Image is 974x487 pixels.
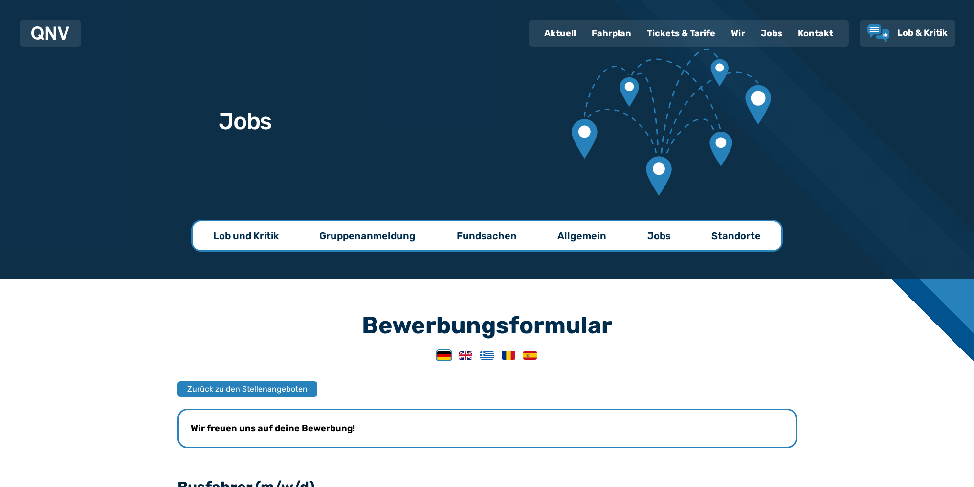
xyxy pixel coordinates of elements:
a: Standorte [692,221,780,250]
a: Jobs [753,21,790,46]
img: German [437,351,451,360]
strong: Wir freuen uns auf deine Bewerbung! [191,423,355,434]
img: Romanian [502,351,515,360]
a: Tickets & Tarife [639,21,723,46]
a: QNV Logo [31,23,69,43]
a: Aktuell [536,21,584,46]
a: Lob & Kritik [867,24,948,42]
a: Fundsachen [437,221,536,250]
span: Lob & Kritik [897,27,948,38]
a: Jobs [628,221,690,250]
img: Verbundene Kartenmarkierungen [572,49,771,196]
a: Kontakt [790,21,841,46]
a: Fahrplan [584,21,639,46]
p: Lob und Kritik [213,229,279,243]
img: Greek [480,351,494,360]
span: Zurück zu den Stellenangeboten [187,383,308,395]
button: Zurück zu den Stellenangeboten [177,381,317,397]
p: Gruppenanmeldung [319,229,416,243]
img: English [459,351,472,360]
img: Spanish [523,351,537,360]
img: QNV Logo [31,26,69,40]
p: Jobs [647,229,671,243]
a: Allgemein [538,221,626,250]
p: Standorte [711,229,761,243]
a: Lob und Kritik [194,221,298,250]
h1: Jobs [219,110,272,133]
p: Allgemein [557,229,606,243]
h3: Bewerbungsformular [177,314,797,337]
a: Wir [723,21,753,46]
a: Gruppenanmeldung [300,221,435,250]
p: Fundsachen [457,229,517,243]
